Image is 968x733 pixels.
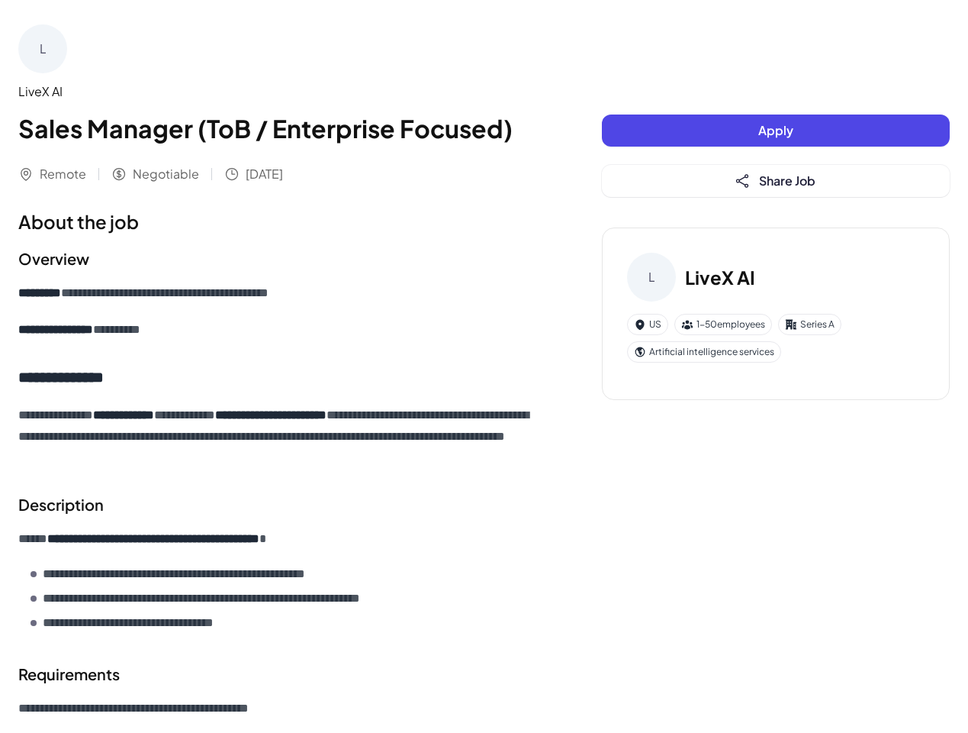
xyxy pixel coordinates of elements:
div: Series A [778,314,841,335]
span: Apply [758,122,793,138]
h2: Requirements [18,663,541,686]
div: Artificial intelligence services [627,341,781,363]
span: [DATE] [246,165,283,183]
h1: Sales Manager (ToB / Enterprise Focused) [18,110,541,147]
div: US [627,314,668,335]
div: LiveX AI [18,82,541,101]
span: Negotiable [133,165,199,183]
span: Remote [40,165,86,183]
div: L [627,253,676,302]
div: 1-50 employees [674,314,772,335]
h2: Description [18,493,541,516]
h1: About the job [18,208,541,235]
h2: Overview [18,247,541,270]
button: Apply [602,115,950,147]
div: L [18,24,67,73]
span: Share Job [759,173,815,189]
h3: LiveX AI [685,263,755,291]
button: Share Job [602,165,950,197]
